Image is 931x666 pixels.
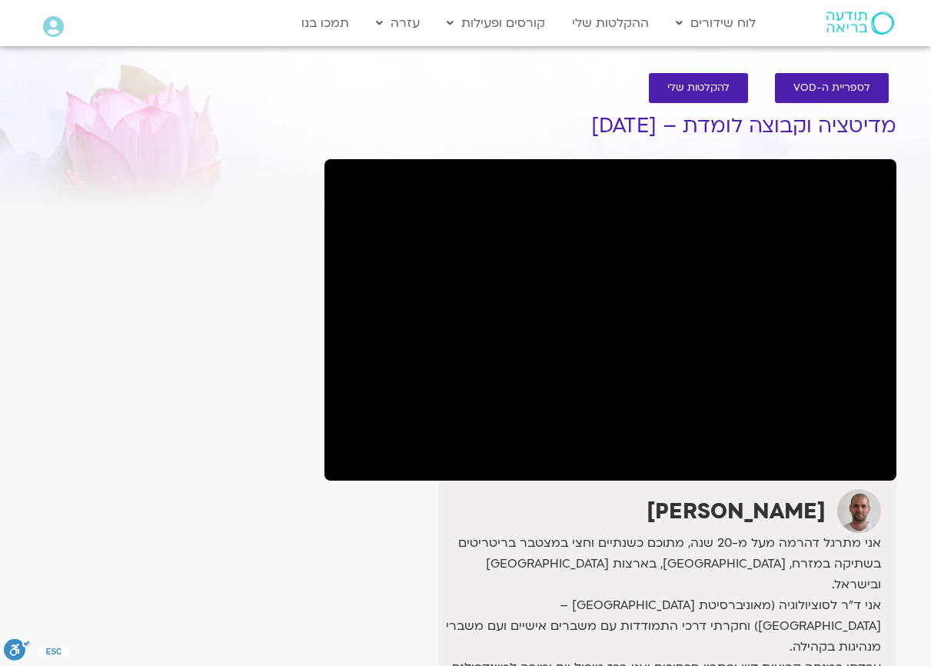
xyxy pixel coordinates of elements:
a: קורסים ופעילות [439,8,553,38]
a: להקלטות שלי [649,73,748,103]
a: לספריית ה-VOD [775,73,889,103]
a: עזרה [368,8,427,38]
span: להקלטות שלי [667,82,730,94]
span: לספריית ה-VOD [793,82,870,94]
a: ההקלטות שלי [564,8,657,38]
img: דקל קנטי [837,489,881,533]
a: תמכו בנו [294,8,357,38]
strong: [PERSON_NAME] [647,497,826,526]
h1: מדיטציה וקבוצה לומדת – [DATE] [324,115,896,138]
a: לוח שידורים [668,8,763,38]
img: תודעה בריאה [826,12,894,35]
